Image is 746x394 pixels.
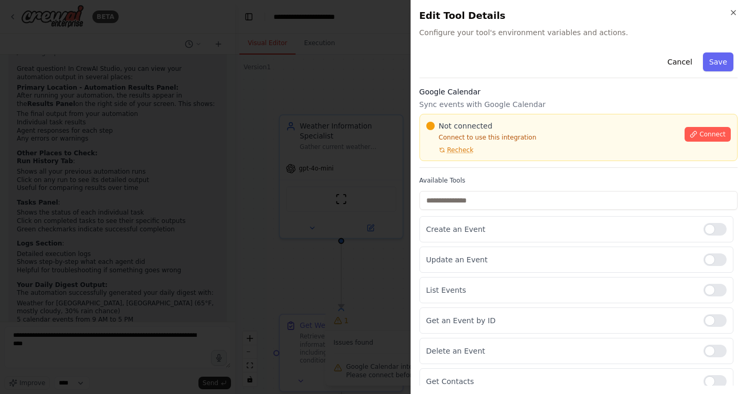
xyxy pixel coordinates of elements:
span: Recheck [447,146,474,154]
span: Not connected [439,121,492,131]
button: Save [703,52,733,71]
p: Update an Event [426,254,695,265]
label: Available Tools [419,176,738,185]
p: Get an Event by ID [426,315,695,326]
p: Sync events with Google Calendar [419,99,738,110]
button: Cancel [661,52,698,71]
button: Connect [685,127,731,142]
button: Recheck [426,146,474,154]
h3: Google Calendar [419,87,738,97]
p: List Events [426,285,695,295]
span: Configure your tool's environment variables and actions. [419,27,738,38]
p: Create an Event [426,224,695,235]
p: Connect to use this integration [426,133,679,142]
p: Delete an Event [426,346,695,356]
p: Get Contacts [426,376,695,387]
span: Connect [699,130,726,139]
h2: Edit Tool Details [419,8,738,23]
